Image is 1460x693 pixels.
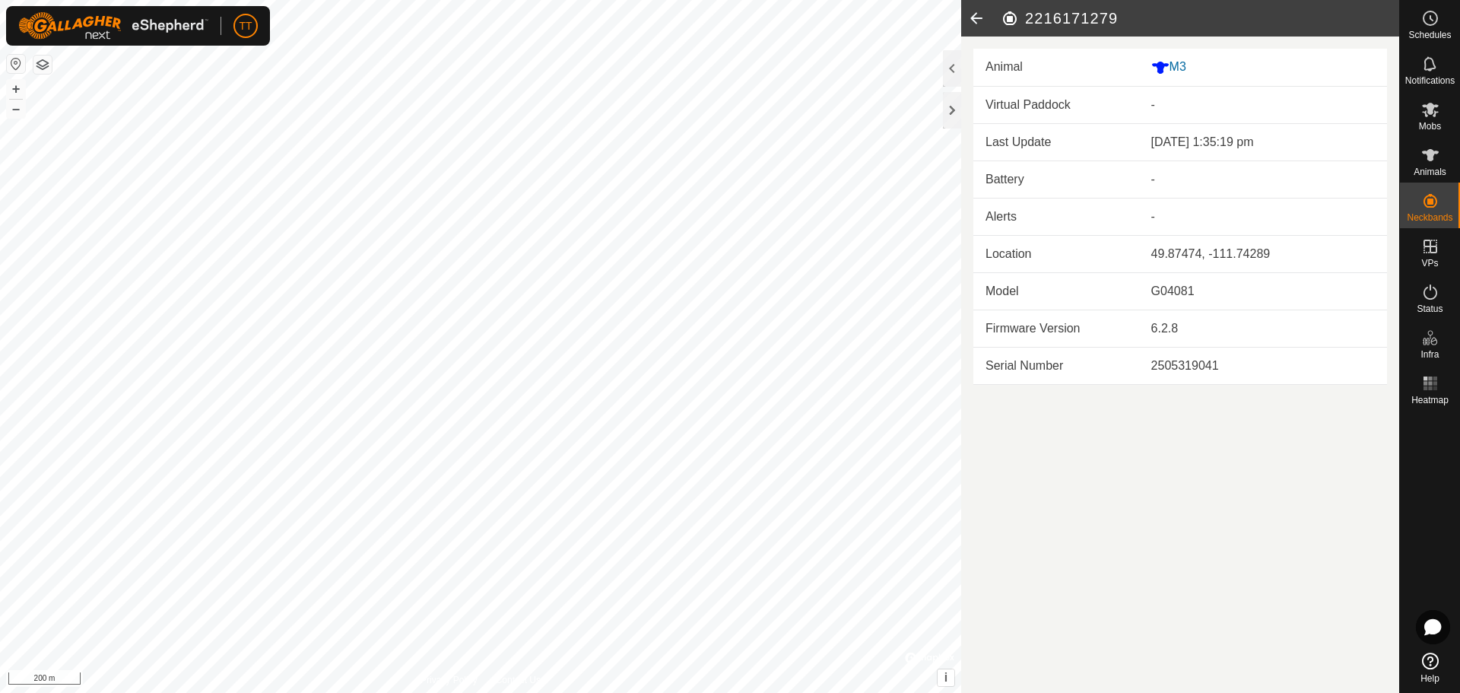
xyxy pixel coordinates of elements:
[938,669,954,686] button: i
[1408,30,1451,40] span: Schedules
[1417,304,1443,313] span: Status
[7,100,25,118] button: –
[973,49,1139,86] td: Animal
[1400,647,1460,689] a: Help
[973,235,1139,272] td: Location
[18,12,208,40] img: Gallagher Logo
[973,124,1139,161] td: Last Update
[1151,282,1375,300] div: G04081
[1151,245,1375,263] div: 49.87474, -111.74289
[973,198,1139,235] td: Alerts
[944,671,947,684] span: i
[1139,198,1387,235] td: -
[1151,98,1155,111] app-display-virtual-paddock-transition: -
[7,80,25,98] button: +
[973,310,1139,347] td: Firmware Version
[1151,170,1375,189] div: -
[1414,167,1446,176] span: Animals
[1421,259,1438,268] span: VPs
[973,161,1139,198] td: Battery
[1420,674,1439,683] span: Help
[973,87,1139,124] td: Virtual Paddock
[973,347,1139,384] td: Serial Number
[1411,396,1449,405] span: Heatmap
[1001,9,1399,27] h2: 2216171279
[239,18,252,34] span: TT
[33,56,52,74] button: Map Layers
[1151,58,1375,77] div: M3
[1151,319,1375,338] div: 6.2.8
[1407,213,1452,222] span: Neckbands
[1405,76,1455,85] span: Notifications
[1151,357,1375,375] div: 2505319041
[1419,122,1441,131] span: Mobs
[496,673,541,687] a: Contact Us
[7,55,25,73] button: Reset Map
[421,673,478,687] a: Privacy Policy
[1151,133,1375,151] div: [DATE] 1:35:19 pm
[973,272,1139,310] td: Model
[1420,350,1439,359] span: Infra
